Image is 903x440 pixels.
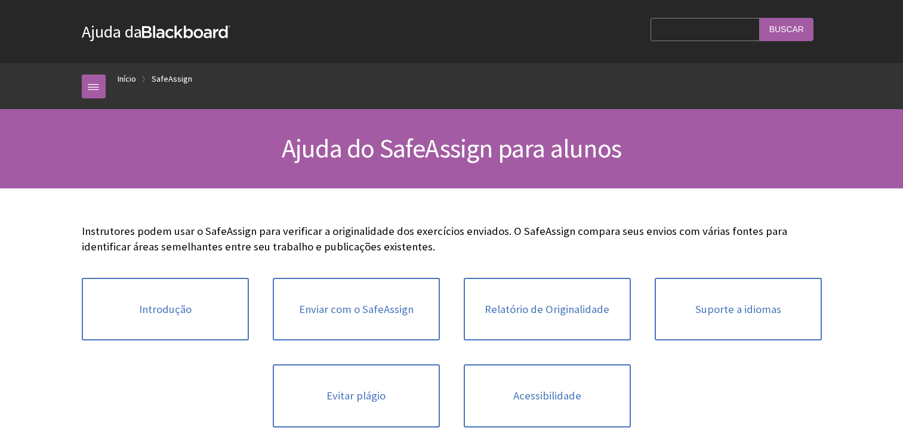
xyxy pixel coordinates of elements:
[464,364,631,427] a: Acessibilidade
[760,18,813,41] input: Buscar
[118,72,136,86] a: Início
[82,21,230,42] a: Ajuda daBlackboard
[82,224,822,255] p: Instrutores podem usar o SafeAssign para verificar a originalidade dos exercícios enviados. O Saf...
[282,132,621,165] span: Ajuda do SafeAssign para alunos
[82,278,249,341] a: Introdução
[655,278,822,341] a: Suporte a idiomas
[152,72,192,86] a: SafeAssign
[273,364,440,427] a: Evitar plágio
[142,26,230,38] strong: Blackboard
[464,278,631,341] a: Relatório de Originalidade
[273,278,440,341] a: Enviar com o SafeAssign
